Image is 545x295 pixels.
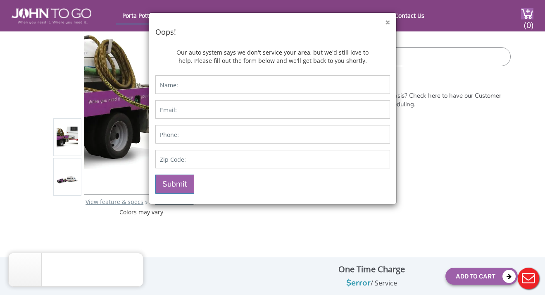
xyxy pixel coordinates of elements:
h4: Oops! [155,27,390,38]
form: Contact form [149,69,396,204]
p: Our auto system says we don't service your area, but we'd still love to help. Please fill out the... [175,44,370,69]
label: Name: [160,81,178,89]
label: Email: [160,106,177,114]
button: Submit [155,175,194,194]
label: Zip Code: [160,156,186,164]
label: Phone: [160,131,179,139]
button: × [385,18,390,27]
button: Live Chat [512,262,545,295]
